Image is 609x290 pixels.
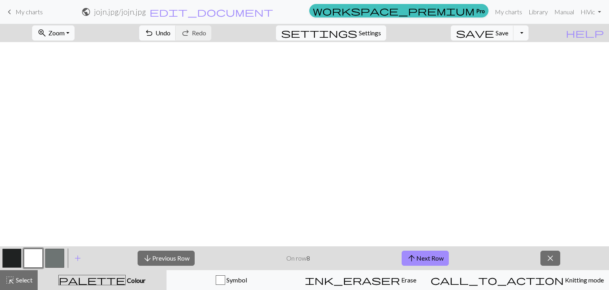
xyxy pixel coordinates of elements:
[59,275,125,286] span: palette
[32,25,75,41] button: Zoom
[451,25,514,41] button: Save
[525,4,551,20] a: Library
[73,253,82,264] span: add
[143,253,152,264] span: arrow_downward
[94,7,146,16] h2: jojn.jpg / jojn.jpg
[144,27,154,39] span: undo
[15,276,33,284] span: Select
[400,276,416,284] span: Erase
[276,25,386,41] button: SettingsSettings
[313,5,475,16] span: workspace_premium
[286,253,310,263] p: On row
[281,27,357,39] span: settings
[138,251,195,266] button: Previous Row
[48,29,65,37] span: Zoom
[431,275,564,286] span: call_to_action
[5,5,43,19] a: My charts
[566,27,604,39] span: help
[38,270,167,290] button: Colour
[305,275,400,286] span: ink_eraser
[225,276,247,284] span: Symbol
[496,29,508,37] span: Save
[425,270,609,290] button: Knitting mode
[407,253,416,264] span: arrow_upward
[15,8,43,15] span: My charts
[492,4,525,20] a: My charts
[149,6,273,17] span: edit_document
[296,270,425,290] button: Erase
[37,27,47,39] span: zoom_in
[5,6,14,17] span: keyboard_arrow_left
[306,254,310,262] strong: 8
[281,28,357,38] i: Settings
[167,270,296,290] button: Symbol
[564,276,604,284] span: Knitting mode
[81,6,91,17] span: public
[126,276,146,284] span: Colour
[546,253,555,264] span: close
[139,25,176,41] button: Undo
[551,4,577,20] a: Manual
[577,4,604,20] a: HiVic
[155,29,170,37] span: Undo
[402,251,449,266] button: Next Row
[456,27,494,39] span: save
[359,28,381,38] span: Settings
[309,4,488,17] a: Pro
[5,275,15,286] span: highlight_alt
